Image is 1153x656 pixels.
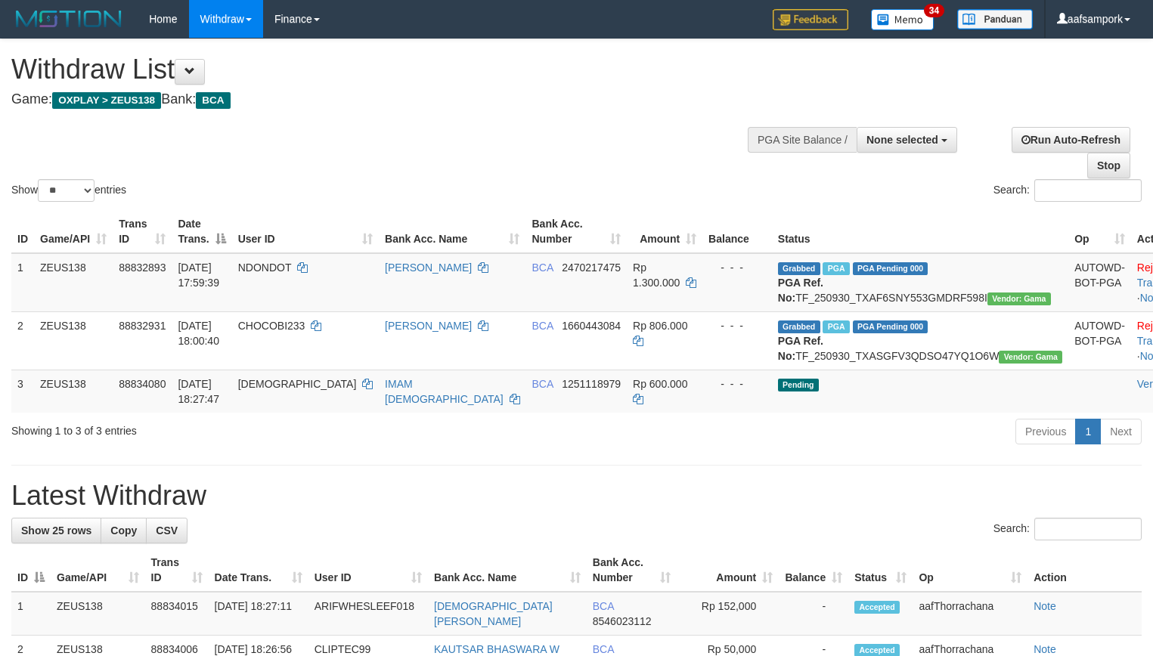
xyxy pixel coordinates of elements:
[308,549,428,592] th: User ID: activate to sort column ascending
[1034,600,1056,612] a: Note
[11,549,51,592] th: ID: activate to sort column descending
[778,277,823,304] b: PGA Ref. No:
[238,320,305,332] span: CHOCOBI233
[866,134,938,146] span: None selected
[913,549,1027,592] th: Op: activate to sort column ascending
[52,92,161,109] span: OXPLAY > ZEUS138
[913,592,1027,636] td: aafThorrachana
[587,549,677,592] th: Bank Acc. Number: activate to sort column ascending
[708,318,766,333] div: - - -
[677,592,779,636] td: Rp 152,000
[773,9,848,30] img: Feedback.jpg
[562,378,621,390] span: Copy 1251118979 to clipboard
[772,210,1068,253] th: Status
[525,210,627,253] th: Bank Acc. Number: activate to sort column ascending
[562,261,621,274] span: Copy 2470217475 to clipboard
[178,261,219,289] span: [DATE] 17:59:39
[633,320,687,332] span: Rp 806.000
[1012,127,1130,153] a: Run Auto-Refresh
[702,210,772,253] th: Balance
[34,370,113,413] td: ZEUS138
[779,549,848,592] th: Balance: activate to sort column ascending
[772,311,1068,370] td: TF_250930_TXASGFV3QDSO47YQ1O6W
[156,524,178,537] span: CSV
[593,600,614,612] span: BCA
[1075,419,1101,444] a: 1
[1068,253,1131,312] td: AUTOWD-BOT-PGA
[113,210,172,253] th: Trans ID: activate to sort column ascending
[1100,419,1142,444] a: Next
[924,4,944,17] span: 34
[385,261,472,274] a: [PERSON_NAME]
[178,378,219,405] span: [DATE] 18:27:47
[778,320,820,333] span: Grabbed
[34,253,113,312] td: ZEUS138
[593,615,652,627] span: Copy 8546023112 to clipboard
[38,179,95,202] select: Showentries
[379,210,525,253] th: Bank Acc. Name: activate to sort column ascending
[677,549,779,592] th: Amount: activate to sort column ascending
[11,210,34,253] th: ID
[110,524,137,537] span: Copy
[1015,419,1076,444] a: Previous
[51,549,145,592] th: Game/API: activate to sort column ascending
[987,292,1051,305] span: Vendor URL: https://trx31.1velocity.biz
[11,518,101,543] a: Show 25 rows
[853,262,928,275] span: PGA Pending
[172,210,231,253] th: Date Trans.: activate to sort column descending
[145,549,209,592] th: Trans ID: activate to sort column ascending
[238,378,357,390] span: [DEMOGRAPHIC_DATA]
[11,54,754,85] h1: Withdraw List
[146,518,188,543] a: CSV
[532,320,553,332] span: BCA
[778,262,820,275] span: Grabbed
[1068,311,1131,370] td: AUTOWD-BOT-PGA
[772,253,1068,312] td: TF_250930_TXAF6SNY553GMDRF598I
[11,592,51,636] td: 1
[209,592,308,636] td: [DATE] 18:27:11
[1034,643,1056,655] a: Note
[633,261,680,289] span: Rp 1.300.000
[209,549,308,592] th: Date Trans.: activate to sort column ascending
[1027,549,1142,592] th: Action
[993,179,1142,202] label: Search:
[434,600,553,627] a: [DEMOGRAPHIC_DATA][PERSON_NAME]
[993,518,1142,540] label: Search:
[34,210,113,253] th: Game/API: activate to sort column ascending
[11,92,754,107] h4: Game: Bank:
[857,127,957,153] button: None selected
[238,261,292,274] span: NDONDOT
[385,378,504,405] a: IMAM [DEMOGRAPHIC_DATA]
[308,592,428,636] td: ARIFWHESLEEF018
[11,8,126,30] img: MOTION_logo.png
[748,127,857,153] div: PGA Site Balance /
[871,9,934,30] img: Button%20Memo.svg
[1034,179,1142,202] input: Search:
[957,9,1033,29] img: panduan.png
[11,370,34,413] td: 3
[627,210,702,253] th: Amount: activate to sort column ascending
[11,253,34,312] td: 1
[823,262,849,275] span: Marked by aafsolysreylen
[823,320,849,333] span: Marked by aafsolysreylen
[119,320,166,332] span: 88832931
[196,92,230,109] span: BCA
[119,261,166,274] span: 88832893
[633,378,687,390] span: Rp 600.000
[778,379,819,391] span: Pending
[145,592,209,636] td: 88834015
[854,601,900,614] span: Accepted
[1087,153,1130,178] a: Stop
[1068,210,1131,253] th: Op: activate to sort column ascending
[848,549,913,592] th: Status: activate to sort column ascending
[532,378,553,390] span: BCA
[999,351,1062,364] span: Vendor URL: https://trx31.1velocity.biz
[853,320,928,333] span: PGA Pending
[119,378,166,390] span: 88834080
[1034,518,1142,540] input: Search:
[21,524,91,537] span: Show 25 rows
[593,643,614,655] span: BCA
[51,592,145,636] td: ZEUS138
[708,260,766,275] div: - - -
[232,210,379,253] th: User ID: activate to sort column ascending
